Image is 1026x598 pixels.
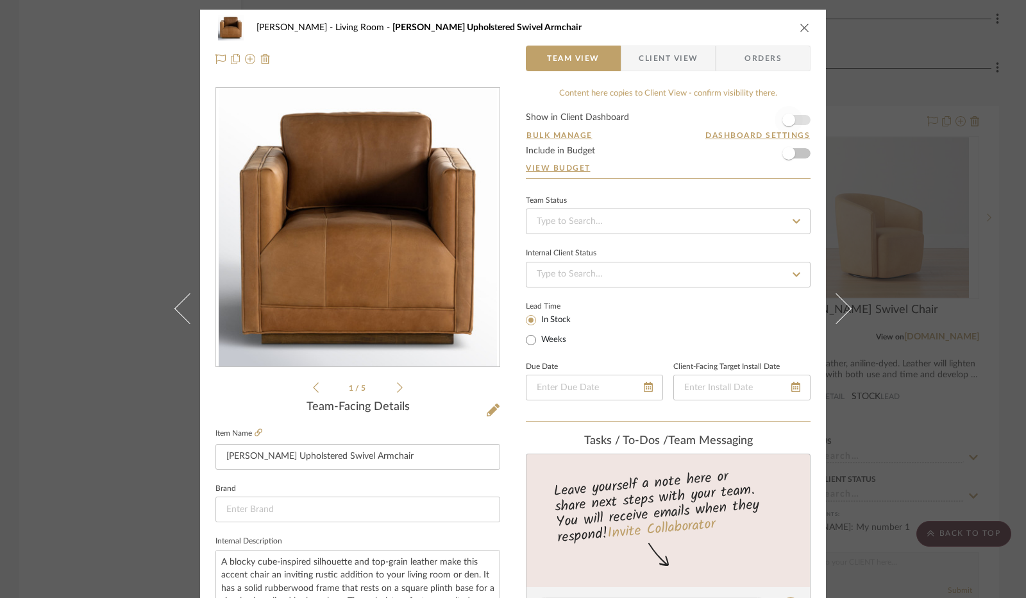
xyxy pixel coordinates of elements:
[215,444,500,470] input: Enter Item Name
[584,435,668,447] span: Tasks / To-Dos /
[526,434,811,448] div: team Messaging
[730,46,796,71] span: Orders
[525,463,812,549] div: Leave yourself a note here or share next steps with your team. You will receive emails when they ...
[539,314,571,326] label: In Stock
[526,130,593,141] button: Bulk Manage
[639,46,698,71] span: Client View
[526,375,663,400] input: Enter Due Date
[526,209,811,234] input: Type to Search…
[216,89,500,367] div: 0
[215,400,500,414] div: Team-Facing Details
[392,23,582,32] span: [PERSON_NAME] Upholstered Swivel Armchair
[256,23,335,32] span: [PERSON_NAME]
[215,428,262,439] label: Item Name
[361,384,367,392] span: 5
[215,497,500,522] input: Enter Brand
[335,23,392,32] span: Living Room
[705,130,811,141] button: Dashboard Settings
[526,364,558,370] label: Due Date
[526,300,592,312] label: Lead Time
[799,22,811,33] button: close
[215,538,282,545] label: Internal Description
[526,312,592,348] mat-radio-group: Select item type
[526,250,596,257] div: Internal Client Status
[260,54,271,64] img: Remove from project
[526,87,811,100] div: Content here copies to Client View - confirm visibility there.
[526,163,811,173] a: View Budget
[526,262,811,287] input: Type to Search…
[355,384,361,392] span: /
[215,15,246,40] img: eebc60b6-8357-4615-922d-777430d10ece_48x40.jpg
[539,334,566,346] label: Weeks
[215,486,236,492] label: Brand
[673,364,780,370] label: Client-Facing Target Install Date
[547,46,600,71] span: Team View
[526,198,567,204] div: Team Status
[219,89,497,367] img: eebc60b6-8357-4615-922d-777430d10ece_436x436.jpg
[673,375,811,400] input: Enter Install Date
[607,513,716,545] a: Invite Collaborator
[349,384,355,392] span: 1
